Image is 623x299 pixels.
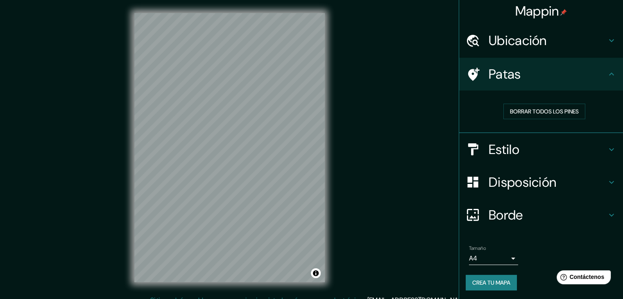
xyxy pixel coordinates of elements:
[489,206,523,224] font: Borde
[469,252,518,265] div: A4
[489,66,521,83] font: Patas
[459,166,623,199] div: Disposición
[311,268,321,278] button: Activar o desactivar atribución
[459,58,623,91] div: Patas
[515,2,559,20] font: Mappin
[459,199,623,231] div: Borde
[459,24,623,57] div: Ubicación
[469,245,486,251] font: Tamaño
[459,133,623,166] div: Estilo
[510,108,579,115] font: Borrar todos los pines
[489,141,519,158] font: Estilo
[466,275,517,290] button: Crea tu mapa
[472,279,510,286] font: Crea tu mapa
[503,104,585,119] button: Borrar todos los pines
[560,9,567,16] img: pin-icon.png
[469,254,477,263] font: A4
[489,32,547,49] font: Ubicación
[550,267,614,290] iframe: Lanzador de widgets de ayuda
[489,174,556,191] font: Disposición
[134,13,325,282] canvas: Mapa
